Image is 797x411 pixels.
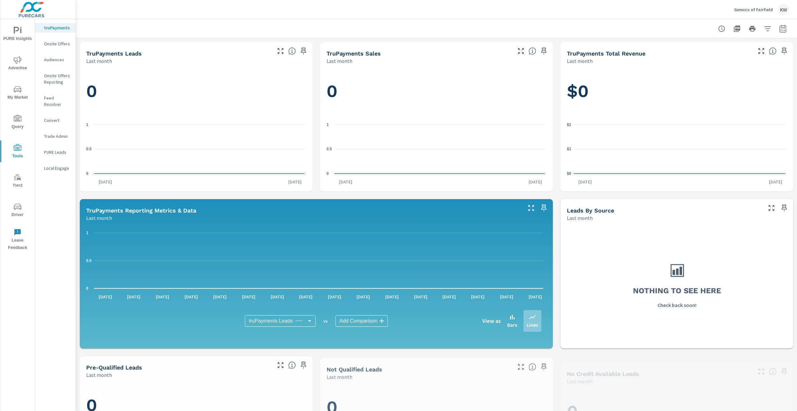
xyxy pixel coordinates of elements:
p: [DATE] [237,294,260,300]
p: [DATE] [123,294,145,300]
span: The number of truPayments leads. [288,47,296,55]
button: Make Fullscreen [516,46,526,56]
text: 1 [327,123,329,127]
div: nav menu [0,19,35,254]
p: [DATE] [335,179,357,185]
span: My Market [2,86,33,101]
text: $1 [567,147,571,151]
span: Tier2 [2,174,33,189]
p: Audiences [44,56,71,63]
p: Last month [327,57,352,65]
h5: truPayments Leads [86,50,142,57]
p: [DATE] [151,294,174,300]
span: Save this to your personalized report [539,362,549,372]
div: Onsite Offers Reporting [35,71,76,87]
p: Last month [86,371,112,379]
h5: Not Qualified Leads [327,366,382,373]
span: truPayments Leads [249,318,293,324]
div: Feed Resolver [35,93,76,109]
p: [DATE] [284,179,306,185]
p: Genesis of Fairfield [734,7,773,12]
h6: View as [482,318,501,324]
p: [DATE] [764,179,787,185]
span: Save this to your personalized report [539,203,549,213]
div: Convert [35,116,76,125]
div: Add Comparison [335,315,387,327]
div: truPayments [35,23,76,33]
p: [DATE] [266,294,289,300]
span: PURE Insights [2,27,33,42]
span: Advertise [2,56,33,72]
div: KW [778,4,789,15]
h5: truPayments Sales [327,50,381,57]
p: [DATE] [180,294,202,300]
span: Save this to your personalized report [779,46,789,56]
text: 0 [86,286,88,291]
p: [DATE] [438,294,460,300]
button: Make Fullscreen [766,203,777,213]
text: $0 [567,171,571,176]
text: 0 [86,171,88,176]
button: Make Fullscreen [756,366,766,377]
h5: truPayments Total Revenue [567,50,645,57]
button: Make Fullscreen [275,360,286,370]
p: [DATE] [524,179,546,185]
text: 0.5 [327,147,332,151]
p: Last month [327,373,352,381]
text: 0.5 [86,258,92,263]
button: Make Fullscreen [516,362,526,372]
p: Local Engage [44,165,71,171]
p: [DATE] [352,294,374,300]
p: Check back soon! [658,301,696,309]
button: Make Fullscreen [756,46,766,56]
p: Feed Resolver [44,95,71,108]
p: Onsite Offers [44,41,71,47]
span: Save this to your personalized report [779,203,789,213]
button: "Export Report to PDF" [731,22,743,35]
p: Last month [567,57,593,65]
p: [DATE] [381,294,403,300]
text: 1 [86,231,88,235]
p: vs [316,318,335,324]
button: Make Fullscreen [275,46,286,56]
p: truPayments [44,25,71,31]
span: Save this to your personalized report [298,46,309,56]
p: PURE Leads [44,149,71,155]
p: [DATE] [410,294,432,300]
p: Convert [44,117,71,123]
span: A basic review has been done and approved the credit worthiness of the lead by the configured cre... [288,361,296,369]
p: Onsite Offers Reporting [44,72,71,85]
span: Query [2,115,33,131]
p: [DATE] [467,294,489,300]
p: Last month [86,57,112,65]
span: Save this to your personalized report [298,360,309,370]
span: Save this to your personalized report [539,46,549,56]
p: [DATE] [295,294,317,300]
p: [DATE] [524,294,546,300]
div: PURE Leads [35,147,76,157]
text: 0 [327,171,329,176]
h3: Nothing to see here [633,285,721,296]
h5: Leads By Source [567,207,614,214]
span: Save this to your personalized report [779,366,789,377]
text: 1 [86,123,88,127]
div: Local Engage [35,163,76,173]
p: [DATE] [495,294,518,300]
div: truPayments Leads [245,315,316,327]
div: Onsite Offers [35,39,76,49]
span: A basic review has been done and has not approved the credit worthiness of the lead by the config... [529,363,536,371]
button: Print Report [746,22,759,35]
text: 0.5 [86,147,92,151]
span: Add Comparison [339,318,377,324]
p: [DATE] [94,179,117,185]
h5: truPayments Reporting Metrics & Data [86,207,196,214]
h5: Pre-Qualified Leads [86,364,142,371]
p: [DATE] [574,179,596,185]
p: Last month [567,377,593,385]
button: Make Fullscreen [526,203,536,213]
h1: 0 [86,80,306,102]
p: Last month [86,214,112,222]
p: [DATE] [94,294,117,300]
button: Apply Filters [761,22,774,35]
p: [DATE] [209,294,231,300]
